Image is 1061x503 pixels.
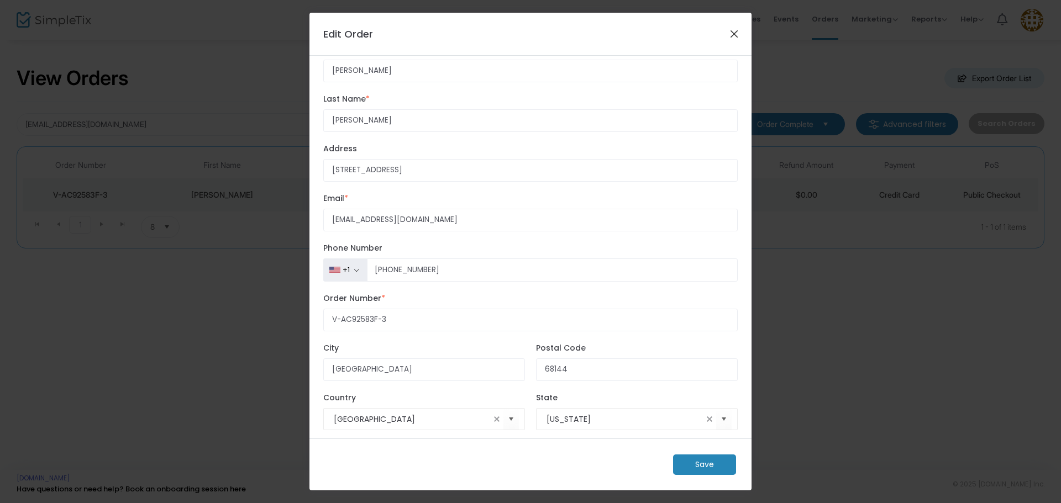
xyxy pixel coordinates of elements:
label: Order Number [323,293,738,304]
label: Last Name [323,93,738,105]
h4: Edit Order [323,27,373,41]
label: Address [323,143,738,155]
button: Select [716,408,732,431]
label: Postal Code [536,342,738,354]
label: Phone Number [323,242,738,254]
label: Country [323,392,525,404]
button: Select [503,408,519,431]
input: Select State [547,414,703,425]
label: City [323,342,525,354]
span: clear [490,412,503,426]
input: Enter email [323,209,738,231]
input: Enter first name [323,60,738,82]
input: Enter Order Number [323,309,738,331]
label: State [536,392,738,404]
label: Email [323,193,738,204]
input: City [323,358,525,381]
input: Postal Code [536,358,738,381]
button: +1 [323,258,367,282]
button: Close [727,27,742,41]
input: Enter last name [323,109,738,132]
div: +1 [343,266,350,274]
input: Phone Number [367,258,738,282]
input: Select Country [334,414,490,425]
input: Enter address [323,159,738,182]
m-button: Save [673,454,736,475]
span: clear [703,412,716,426]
